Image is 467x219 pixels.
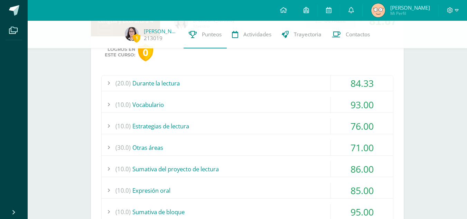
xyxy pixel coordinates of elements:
span: Contactos [346,31,370,38]
span: Actividades [243,31,271,38]
img: 07f72299047296dc8baa6628d0fb2535.png [125,27,139,41]
span: (10.0) [115,97,131,112]
span: (10.0) [115,161,131,177]
div: Sumativa del proyecto de lectura [102,161,393,177]
a: Actividades [227,21,277,48]
a: Punteos [184,21,227,48]
a: Trayectoria [277,21,327,48]
div: Vocabulario [102,97,393,112]
div: 0 [138,44,153,61]
a: Contactos [327,21,375,48]
span: (20.0) [115,75,131,91]
a: [PERSON_NAME] [144,28,178,35]
span: Mi Perfil [390,10,430,16]
div: 85.00 [331,183,393,198]
div: Expresión oral [102,183,393,198]
div: Durante la lectura [102,75,393,91]
img: 667098a006267a6223603c07e56c782e.png [371,3,385,17]
div: 84.33 [331,75,393,91]
span: (10.0) [115,118,131,134]
div: 71.00 [331,140,393,155]
div: Estrategias de lectura [102,118,393,134]
div: Otras áreas [102,140,393,155]
span: 1 [133,34,140,42]
div: 76.00 [331,118,393,134]
span: (30.0) [115,140,131,155]
span: Trayectoria [294,31,321,38]
span: Punteos [202,31,222,38]
div: 93.00 [331,97,393,112]
a: 213019 [144,35,162,42]
span: (10.0) [115,183,131,198]
div: 86.00 [331,161,393,177]
span: [PERSON_NAME] [390,4,430,11]
span: Logros en este curso: [105,47,135,58]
